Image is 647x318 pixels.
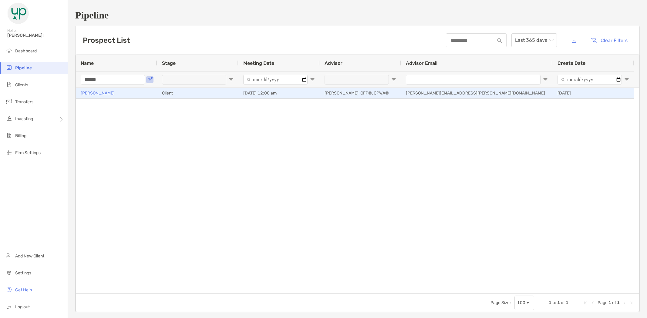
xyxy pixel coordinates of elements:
[15,270,31,276] span: Settings
[5,149,13,156] img: firm-settings icon
[558,75,622,84] input: Create Date Filter Input
[147,77,152,82] button: Open Filter Menu
[549,300,551,305] span: 1
[157,88,238,98] div: Client
[15,253,44,259] span: Add New Client
[310,77,315,82] button: Open Filter Menu
[586,34,632,47] button: Clear Filters
[325,60,342,66] span: Advisor
[5,303,13,310] img: logout icon
[238,88,320,98] div: [DATE] 12:00 am
[557,300,560,305] span: 1
[497,38,502,43] img: input icon
[391,77,396,82] button: Open Filter Menu
[590,300,595,305] div: Previous Page
[629,300,634,305] div: Last Page
[608,300,611,305] span: 1
[162,60,176,66] span: Stage
[243,60,274,66] span: Meeting Date
[515,34,553,47] span: Last 365 days
[15,304,30,310] span: Log out
[561,300,565,305] span: of
[15,133,26,138] span: Billing
[7,2,29,24] img: Zoe Logo
[5,115,13,122] img: investing icon
[622,300,627,305] div: Next Page
[15,150,41,155] span: Firm Settings
[15,48,37,54] span: Dashboard
[401,88,553,98] div: [PERSON_NAME][EMAIL_ADDRESS][PERSON_NAME][DOMAIN_NAME]
[598,300,608,305] span: Page
[5,47,13,54] img: dashboard icon
[320,88,401,98] div: [PERSON_NAME], CFP®, CPWA®
[81,89,115,97] a: [PERSON_NAME]
[552,300,556,305] span: to
[558,60,585,66] span: Create Date
[5,252,13,259] img: add_new_client icon
[5,286,13,293] img: get-help icon
[5,132,13,139] img: billing icon
[83,36,130,45] h3: Prospect List
[5,98,13,105] img: transfers icon
[5,81,13,88] img: clients icon
[7,33,64,38] span: [PERSON_NAME]!
[406,75,541,84] input: Advisor Email Filter Input
[514,296,534,310] div: Page Size
[517,300,525,305] div: 100
[624,77,629,82] button: Open Filter Menu
[617,300,620,305] span: 1
[583,300,588,305] div: First Page
[75,10,640,21] h1: Pipeline
[406,60,437,66] span: Advisor Email
[5,269,13,276] img: settings icon
[612,300,616,305] span: of
[5,64,13,71] img: pipeline icon
[15,287,32,293] span: Get Help
[543,77,548,82] button: Open Filter Menu
[490,300,511,305] div: Page Size:
[229,77,234,82] button: Open Filter Menu
[81,60,94,66] span: Name
[553,88,634,98] div: [DATE]
[15,65,32,71] span: Pipeline
[243,75,308,84] input: Meeting Date Filter Input
[15,82,28,88] span: Clients
[566,300,568,305] span: 1
[81,75,145,84] input: Name Filter Input
[15,99,33,104] span: Transfers
[15,116,33,121] span: Investing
